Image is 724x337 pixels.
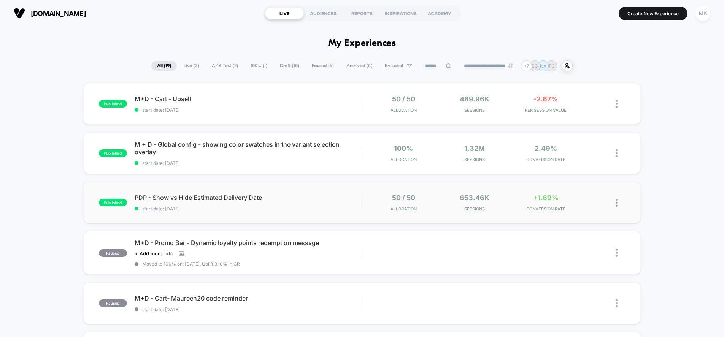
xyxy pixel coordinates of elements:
[616,299,618,307] img: close
[441,157,508,162] span: Sessions
[512,157,580,162] span: CONVERSION RATE
[392,95,415,103] span: 50 / 50
[135,141,362,156] span: M + D - Global config - showing color swatches in the variant selection overlay
[391,108,417,113] span: Allocation
[14,8,25,19] img: Visually logo
[441,206,508,212] span: Sessions
[274,61,305,71] span: Draft ( 10 )
[265,7,304,19] div: LIVE
[385,63,403,69] span: By Label
[381,7,420,19] div: INSPIRATIONS
[521,60,532,71] div: + 7
[99,249,127,257] span: paused
[135,107,362,113] span: start date: [DATE]
[304,7,343,19] div: AUDIENCES
[392,194,415,202] span: 50 / 50
[391,157,417,162] span: Allocation
[135,160,362,166] span: start date: [DATE]
[619,7,687,20] button: Create New Experience
[508,63,513,68] img: end
[548,63,555,69] p: TC
[142,261,240,267] span: Moved to 100% on: [DATE] . Uplift: 3.10% in CR
[540,63,546,69] p: NA
[441,108,508,113] span: Sessions
[394,144,413,152] span: 100%
[245,61,273,71] span: 100% ( 1 )
[616,149,618,157] img: close
[135,206,362,212] span: start date: [DATE]
[420,7,459,19] div: ACADEMY
[464,144,485,152] span: 1.32M
[460,194,489,202] span: 653.46k
[616,100,618,108] img: close
[135,250,173,256] span: + Add more info
[99,100,127,108] span: published
[31,9,86,17] span: [DOMAIN_NAME]
[135,307,362,312] span: start date: [DATE]
[616,199,618,207] img: close
[135,294,362,302] span: M+D - Cart- Maureen20 code reminder
[151,61,177,71] span: All ( 19 )
[11,7,88,19] button: [DOMAIN_NAME]
[532,63,538,69] p: SG
[306,61,340,71] span: Paused ( 6 )
[512,108,580,113] span: PER SESSION VALUE
[328,38,396,49] h1: My Experiences
[178,61,205,71] span: Live ( 3 )
[341,61,378,71] span: Archived ( 5 )
[533,95,558,103] span: -2.67%
[135,95,362,103] span: M+D - Cart - Upsell
[512,206,580,212] span: CONVERSION RATE
[343,7,381,19] div: REPORTS
[460,95,489,103] span: 489.96k
[535,144,557,152] span: 2.49%
[533,194,559,202] span: +1.69%
[616,249,618,257] img: close
[695,6,710,21] div: MK
[693,6,713,21] button: MK
[99,299,127,307] span: paused
[135,194,362,201] span: PDP - Show vs Hide Estimated Delivery Date
[99,149,127,157] span: published
[206,61,244,71] span: A/B Test ( 2 )
[135,239,362,247] span: M+D - Promo Bar - Dynamic loyalty points redemption message
[99,199,127,206] span: published
[391,206,417,212] span: Allocation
